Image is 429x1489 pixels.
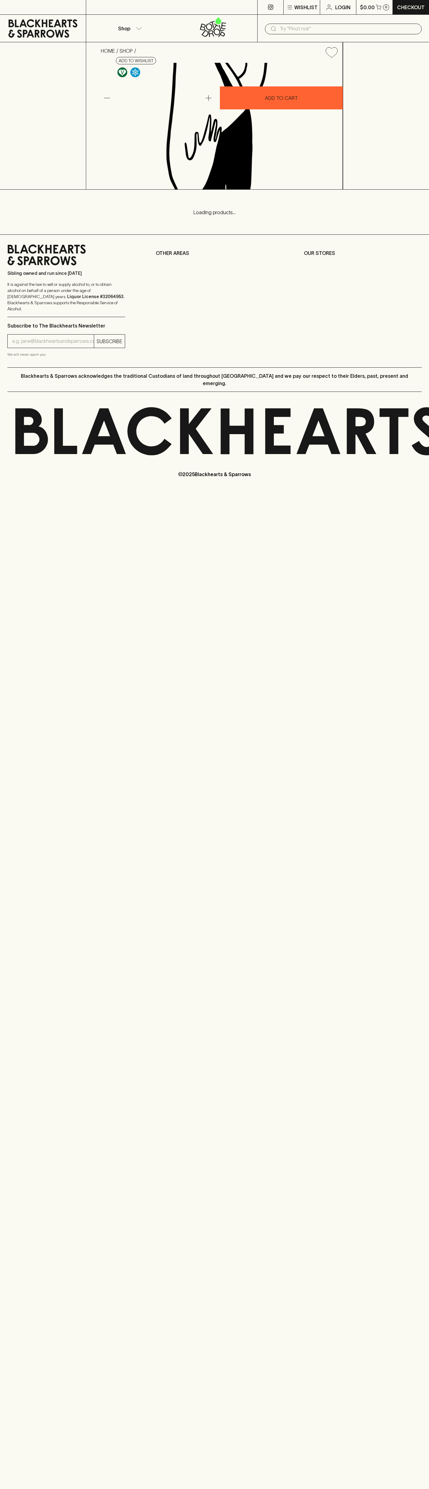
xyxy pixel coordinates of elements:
[116,57,156,64] button: Add to wishlist
[397,4,425,11] p: Checkout
[304,249,422,257] p: OUR STORES
[280,24,417,34] input: Try "Pinot noir"
[6,209,423,216] p: Loading products...
[156,249,274,257] p: OTHER AREAS
[220,86,343,109] button: ADD TO CART
[97,338,122,345] p: SUBSCRIBE
[67,294,124,299] strong: Liquor License #32064953
[7,270,125,276] p: Sibling owned and run since [DATE]
[116,66,129,79] a: Made without the use of any animal products.
[335,4,350,11] p: Login
[96,63,343,189] img: Rosenvale Artist Series Graciano Blend 2021
[7,281,125,312] p: It is against the law to sell or supply alcohol to, or to obtain alcohol on behalf of a person un...
[294,4,318,11] p: Wishlist
[118,25,130,32] p: Shop
[385,6,387,9] p: 0
[265,94,298,102] p: ADD TO CART
[86,15,172,42] button: Shop
[360,4,375,11] p: $0.00
[12,336,94,346] input: e.g. jane@blackheartsandsparrows.com.au
[129,66,142,79] a: Wonderful as is, but a slight chill will enhance the aromatics and give it a beautiful crunch.
[7,322,125,329] p: Subscribe to The Blackhearts Newsletter
[12,372,417,387] p: Blackhearts & Sparrows acknowledges the traditional Custodians of land throughout [GEOGRAPHIC_DAT...
[117,67,127,77] img: Vegan
[7,351,125,358] p: We will never spam you
[101,48,115,54] a: HOME
[120,48,133,54] a: SHOP
[86,4,91,11] p: ⠀
[94,335,125,348] button: SUBSCRIBE
[130,67,140,77] img: Chilled Red
[323,45,340,60] button: Add to wishlist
